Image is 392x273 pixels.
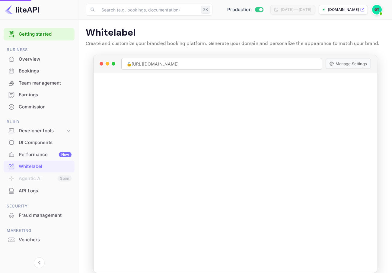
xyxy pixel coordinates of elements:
div: Team management [19,80,72,87]
span: Business [4,47,75,53]
div: Fraud management [19,212,72,219]
a: Vouchers [4,234,75,245]
a: Overview [4,53,75,65]
div: Vouchers [19,236,72,243]
div: Switch to Sandbox mode [225,6,266,13]
div: Bookings [4,65,75,77]
button: Collapse navigation [34,257,45,268]
p: [DOMAIN_NAME] [328,7,359,12]
a: UI Components [4,137,75,148]
a: Earnings [4,89,75,100]
div: Bookings [19,68,72,75]
div: PerformanceNew [4,149,75,161]
span: Marketing [4,227,75,234]
div: UI Components [19,139,72,146]
a: Whitelabel [4,161,75,172]
a: Getting started [19,31,72,38]
div: ⌘K [201,6,210,14]
img: LiteAPI logo [5,5,39,14]
a: Team management [4,77,75,88]
a: PerformanceNew [4,149,75,160]
div: Commission [4,101,75,113]
a: Bookings [4,65,75,76]
span: Production [227,6,252,13]
div: Getting started [4,28,75,40]
p: Whitelabel [86,27,385,39]
div: API Logs [19,188,72,194]
a: API Logs [4,185,75,196]
div: Whitelabel [19,163,72,170]
div: Earnings [19,92,72,98]
span: Build [4,119,75,125]
div: Earnings [4,89,75,101]
div: Developer tools [4,126,75,136]
div: UI Components [4,137,75,149]
button: Manage Settings [326,59,371,69]
div: Overview [19,56,72,63]
div: Developer tools [19,127,65,134]
img: Oussama Tali [372,5,382,14]
div: API Logs [4,185,75,197]
p: Create and customize your branded booking platform. Generate your domain and personalize the appe... [86,40,385,47]
div: [DATE] — [DATE] [281,7,311,12]
a: Fraud management [4,210,75,221]
div: Performance [19,151,72,158]
input: Search (e.g. bookings, documentation) [98,4,199,16]
span: Security [4,203,75,210]
div: Commission [19,104,72,111]
div: Vouchers [4,234,75,246]
div: 🔒 [URL][DOMAIN_NAME] [121,58,322,70]
div: New [59,152,72,157]
a: Commission [4,101,75,112]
